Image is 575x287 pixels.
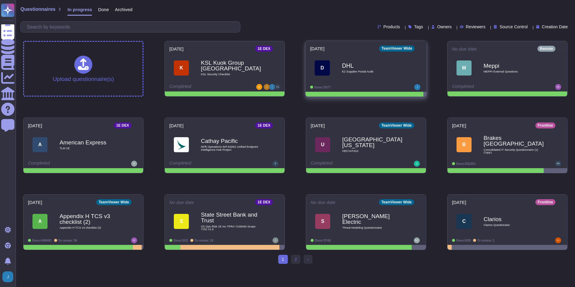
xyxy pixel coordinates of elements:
[169,47,183,51] span: [DATE]
[96,199,131,205] div: TeamViewer Wide
[342,63,403,68] b: DHL
[32,214,48,229] div: A
[275,84,281,90] img: user
[264,84,270,90] img: user
[342,150,402,153] span: HECVAT410
[60,213,120,225] b: Appendix H TCS v3 checklist (2)
[58,239,77,242] span: To review: 36
[414,25,423,29] span: Tags
[500,25,527,29] span: Source Control
[255,122,273,128] div: 1E DEX
[484,70,544,73] span: MEPPI External Questions
[60,140,120,145] b: American Express
[414,237,420,243] img: user
[131,161,137,167] img: user
[379,122,414,128] div: TeamViewer Wide
[310,46,324,51] span: [DATE]
[169,84,243,90] div: Completed
[484,63,544,69] b: Meppi
[555,237,561,243] img: user
[256,84,262,90] img: user
[466,25,485,29] span: Reviewers
[452,200,466,205] span: [DATE]
[174,214,189,229] div: S
[414,84,420,90] img: user
[484,135,544,147] b: Brakes [GEOGRAPHIC_DATA]
[342,213,402,225] b: [PERSON_NAME] Electric
[379,45,415,51] div: TeamViewer Wide
[169,161,243,167] div: Completed
[255,46,273,52] div: 1E DEX
[98,7,109,12] span: Done
[201,225,261,231] span: SS Ops Risk 1E Inc TPRA 7100040 Scope 7151 v1.6
[315,239,331,242] span: Done: 37/42
[60,226,120,229] span: Appendix H TCS v3 checklist (2)
[315,137,330,152] div: U
[32,137,48,152] div: A
[484,148,544,154] span: Consolidated IT Security Questionnaire (1) Copy1
[201,212,261,223] b: State Street Bank and Trust
[542,25,568,29] span: Creation Date
[555,84,561,90] img: user
[2,271,13,282] img: user
[379,199,414,205] div: TeamViewer Wide
[255,199,273,205] div: 1E DEX
[131,237,137,243] img: user
[452,47,477,51] span: No due date
[342,70,403,73] span: E2 Supplier Postal Audit
[174,239,188,242] span: Done: 3/23
[452,84,526,90] div: Completed
[1,270,17,283] button: user
[342,226,402,229] span: Threat Modeling Questionnaire
[307,257,309,262] span: ›
[383,25,400,29] span: Products
[169,200,194,205] span: No due date
[414,161,420,167] img: user
[272,237,278,243] img: user
[535,122,555,128] div: Frontline
[456,162,476,165] span: Done: 202/251
[53,56,114,82] div: Upload questionnaire(s)
[195,239,214,242] span: To review: 19
[174,137,189,152] img: Logo
[456,239,471,242] span: Done: 0/29
[314,85,331,89] span: Done: 75/77
[28,161,102,167] div: Completed
[457,214,472,229] div: C
[60,147,120,150] span: TLM 1E
[24,22,240,32] input: Search by keywords
[537,46,555,52] div: Remote
[201,145,261,151] span: NFR Operations IMT.63262 Unified Endpoint Intelligence Hub Project
[555,161,561,167] img: user
[201,73,261,76] span: KSL Security Checklist
[28,200,42,205] span: [DATE]
[484,224,544,227] span: Clarios Questionaire
[67,7,92,12] span: In progress
[272,161,278,167] img: user
[342,137,402,148] b: [GEOGRAPHIC_DATA][US_STATE]
[278,255,288,264] span: 1
[28,123,42,128] span: [DATE]
[437,25,452,29] span: Owners
[201,138,261,144] b: Cathay Pacific
[484,216,544,222] b: Clarios
[311,161,384,167] div: Completed
[201,60,261,71] b: KSL Kuok Group [GEOGRAPHIC_DATA]
[32,239,52,242] span: Done: 449/491
[291,255,301,264] a: 2
[452,123,466,128] span: [DATE]
[169,123,183,128] span: [DATE]
[315,60,330,76] div: D
[174,60,189,76] div: K
[269,84,275,90] img: user
[535,199,555,205] div: Frontline
[311,200,335,205] span: No due date
[457,137,472,152] div: B
[457,60,472,76] div: M
[20,7,55,12] span: Questionnaires
[315,214,330,229] div: S
[477,239,494,242] span: To review: 1
[115,7,132,12] span: Archived
[311,123,325,128] span: [DATE]
[114,122,131,128] div: 1E DEX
